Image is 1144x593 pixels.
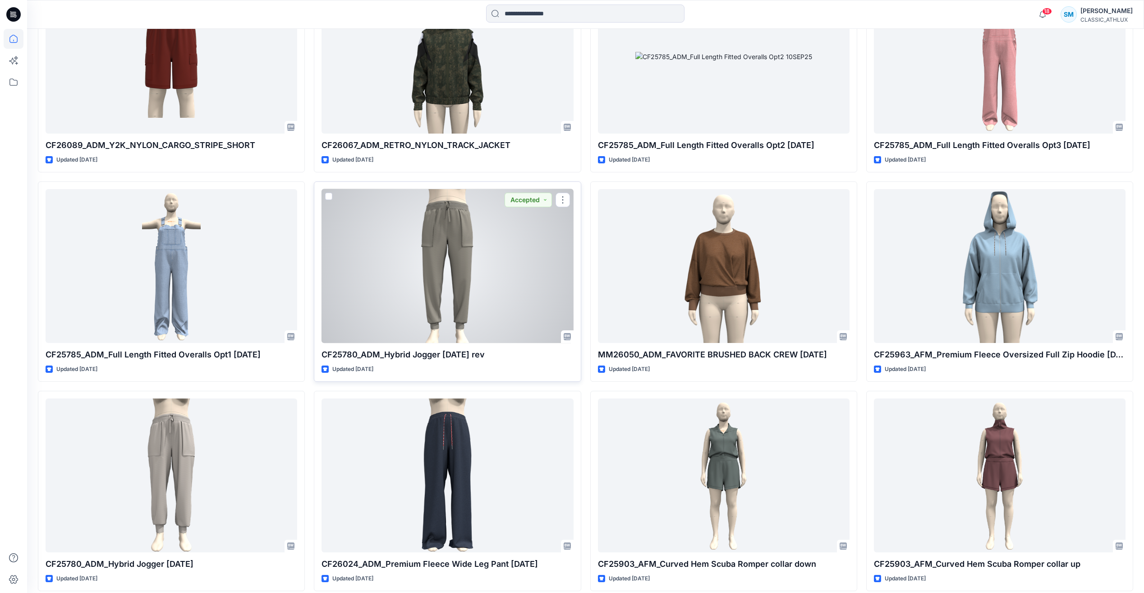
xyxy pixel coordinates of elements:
[322,139,573,152] p: CF26067_ADM_RETRO_NYLON_TRACK_JACKET
[1080,5,1133,16] div: [PERSON_NAME]
[609,155,650,165] p: Updated [DATE]
[46,189,297,343] a: CF25785_ADM_Full Length Fitted Overalls Opt1 10SEP25
[56,574,97,584] p: Updated [DATE]
[609,365,650,374] p: Updated [DATE]
[874,398,1126,552] a: CF25903_AFM_Curved Hem Scuba Romper collar up
[885,155,926,165] p: Updated [DATE]
[598,348,850,361] p: MM26050_ADM_FAVORITE BRUSHED BACK CREW [DATE]
[598,558,850,570] p: CF25903_AFM_Curved Hem Scuba Romper collar down
[56,365,97,374] p: Updated [DATE]
[46,139,297,152] p: CF26089_ADM_Y2K_NYLON_CARGO_STRIPE_SHORT
[1061,6,1077,23] div: SM
[322,348,573,361] p: CF25780_ADM_Hybrid Jogger [DATE] rev
[885,574,926,584] p: Updated [DATE]
[874,139,1126,152] p: CF25785_ADM_Full Length Fitted Overalls Opt3 [DATE]
[885,365,926,374] p: Updated [DATE]
[322,398,573,552] a: CF26024_ADM_Premium Fleece Wide Leg Pant 29AUG25
[874,189,1126,343] a: CF25963_AFM_Premium Fleece Oversized Full Zip Hoodie 29AUG25
[332,365,373,374] p: Updated [DATE]
[1042,8,1052,15] span: 18
[56,155,97,165] p: Updated [DATE]
[598,398,850,552] a: CF25903_AFM_Curved Hem Scuba Romper collar down
[598,189,850,343] a: MM26050_ADM_FAVORITE BRUSHED BACK CREW 08SEP25
[46,558,297,570] p: CF25780_ADM_Hybrid Jogger [DATE]
[332,155,373,165] p: Updated [DATE]
[598,139,850,152] p: CF25785_ADM_Full Length Fitted Overalls Opt2 [DATE]
[874,558,1126,570] p: CF25903_AFM_Curved Hem Scuba Romper collar up
[609,574,650,584] p: Updated [DATE]
[322,189,573,343] a: CF25780_ADM_Hybrid Jogger 08SEP25 rev
[1080,16,1133,23] div: CLASSIC_ATHLUX
[46,398,297,552] a: CF25780_ADM_Hybrid Jogger 08SEP25
[322,558,573,570] p: CF26024_ADM_Premium Fleece Wide Leg Pant [DATE]
[46,348,297,361] p: CF25785_ADM_Full Length Fitted Overalls Opt1 [DATE]
[874,348,1126,361] p: CF25963_AFM_Premium Fleece Oversized Full Zip Hoodie [DATE]
[332,574,373,584] p: Updated [DATE]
